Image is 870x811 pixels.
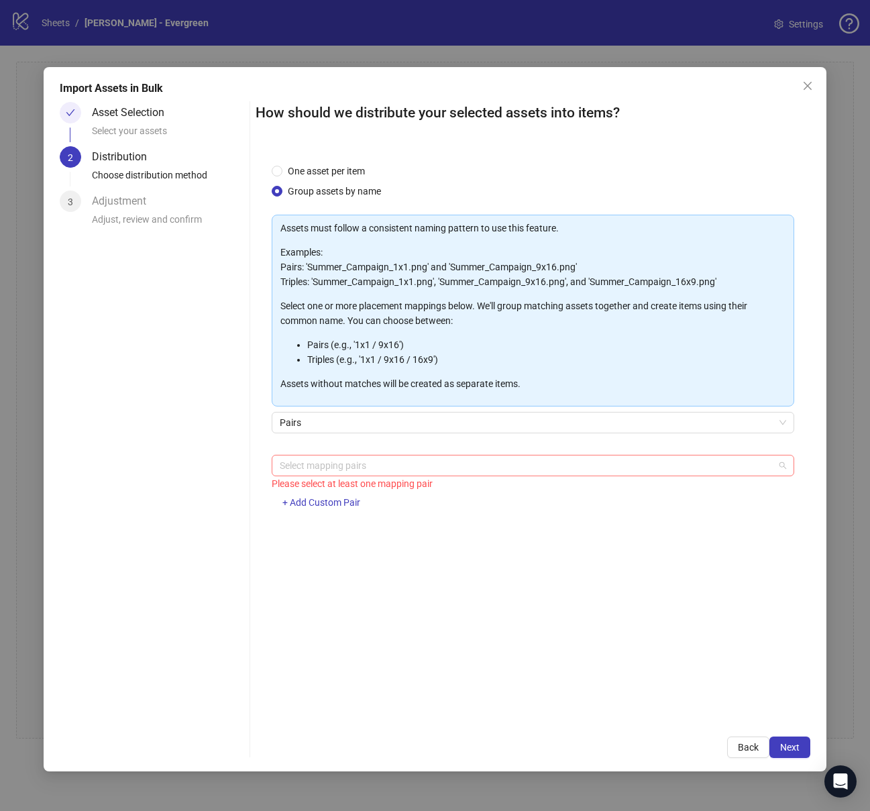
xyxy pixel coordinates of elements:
p: Select one or more placement mappings below. We'll group matching assets together and create item... [280,299,785,328]
div: Distribution [92,146,158,168]
span: check [66,108,75,117]
span: close [802,80,813,91]
div: Choose distribution method [92,168,245,191]
span: 2 [68,152,73,163]
div: Please select at least one mapping pair [272,476,794,491]
div: Select your assets [92,123,245,146]
button: Close [797,75,818,97]
span: 3 [68,197,73,207]
h2: How should we distribute your selected assets into items? [256,102,810,124]
div: Adjust, review and confirm [92,212,245,235]
div: Import Assets in Bulk [60,80,810,97]
span: One asset per item [282,164,370,178]
div: Adjustment [92,191,157,212]
p: Assets without matches will be created as separate items. [280,376,785,391]
p: Assets must follow a consistent naming pattern to use this feature. [280,221,785,235]
li: Pairs (e.g., '1x1 / 9x16') [307,337,785,352]
div: Open Intercom Messenger [824,765,857,798]
span: Next [780,742,800,753]
span: Back [738,742,759,753]
span: Group assets by name [282,184,386,199]
li: Triples (e.g., '1x1 / 9x16 / 16x9') [307,352,785,367]
button: Back [727,737,769,758]
div: Asset Selection [92,102,175,123]
p: Examples: Pairs: 'Summer_Campaign_1x1.png' and 'Summer_Campaign_9x16.png' Triples: 'Summer_Campai... [280,245,785,289]
span: + Add Custom Pair [282,497,360,508]
button: + Add Custom Pair [272,492,371,514]
span: Pairs [280,413,786,433]
button: Next [769,737,810,758]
